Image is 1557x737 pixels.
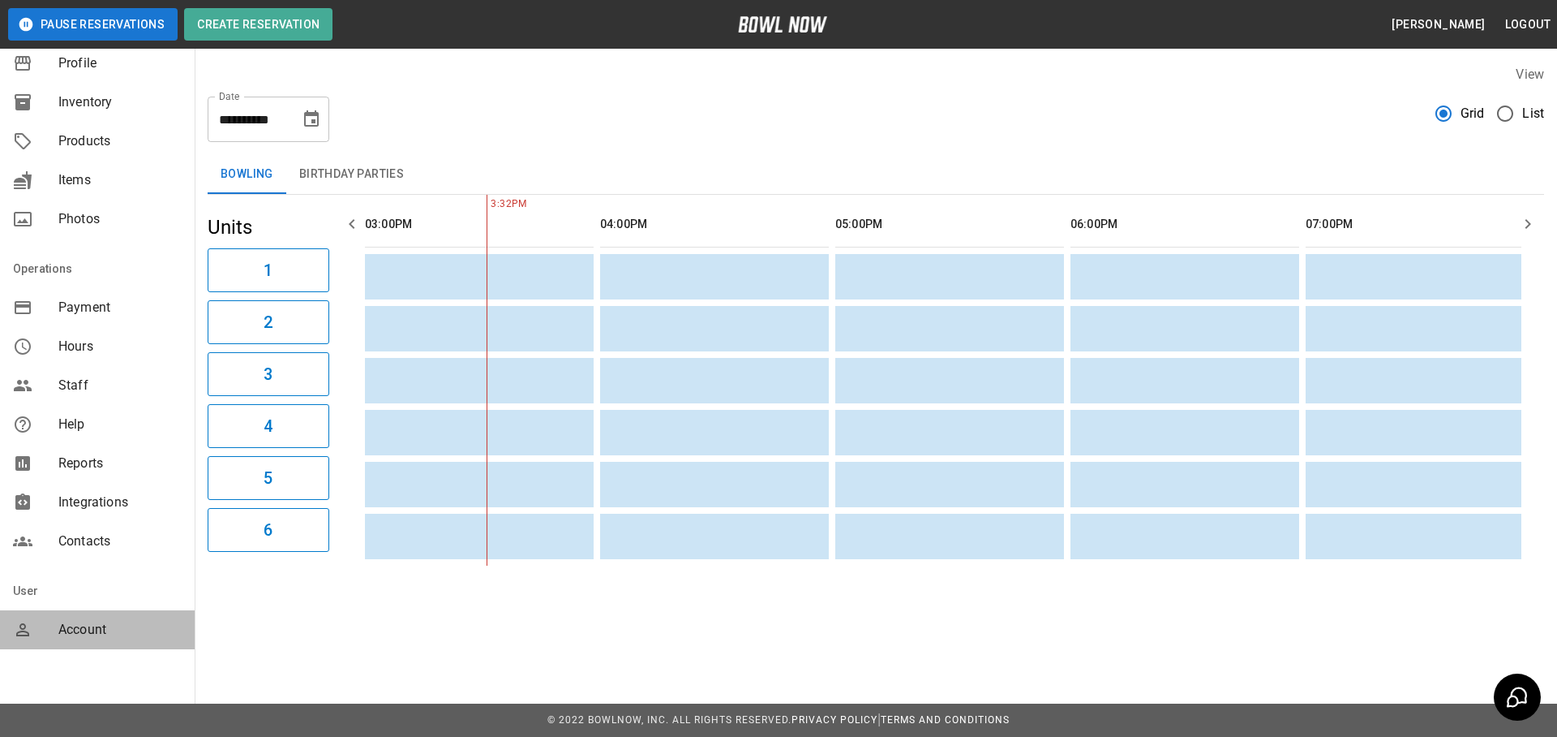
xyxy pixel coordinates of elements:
h6: 2 [264,309,272,335]
button: 6 [208,508,329,552]
span: Photos [58,209,182,229]
span: 3:32PM [487,196,491,213]
button: 4 [208,404,329,448]
h6: 4 [264,413,272,439]
button: Logout [1499,10,1557,40]
span: © 2022 BowlNow, Inc. All Rights Reserved. [547,714,791,726]
h6: 5 [264,465,272,491]
span: Help [58,415,182,434]
span: Inventory [58,93,182,112]
span: Staff [58,376,182,395]
label: View [1516,67,1544,82]
button: Create Reservation [184,8,332,41]
h6: 6 [264,517,272,543]
span: Grid [1460,104,1485,123]
h5: Units [208,214,329,240]
a: Terms and Conditions [881,714,1010,726]
button: 2 [208,300,329,344]
button: 1 [208,248,329,292]
button: 3 [208,352,329,396]
button: Bowling [208,155,286,194]
div: inventory tabs [208,155,1544,194]
button: [PERSON_NAME] [1385,10,1491,40]
span: Profile [58,54,182,73]
span: Payment [58,298,182,317]
span: Reports [58,454,182,473]
span: Items [58,170,182,190]
button: Choose date, selected date is Aug 20, 2025 [295,103,328,136]
button: 5 [208,456,329,500]
button: Pause Reservations [8,8,178,41]
img: logo [738,16,827,32]
h6: 3 [264,361,272,387]
span: Account [58,620,182,640]
span: Integrations [58,493,182,512]
span: Hours [58,337,182,356]
span: Contacts [58,532,182,551]
span: List [1522,104,1544,123]
span: Products [58,131,182,151]
h6: 1 [264,257,272,283]
th: 03:00PM [365,201,594,248]
button: Birthday Parties [286,155,417,194]
a: Privacy Policy [791,714,877,726]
